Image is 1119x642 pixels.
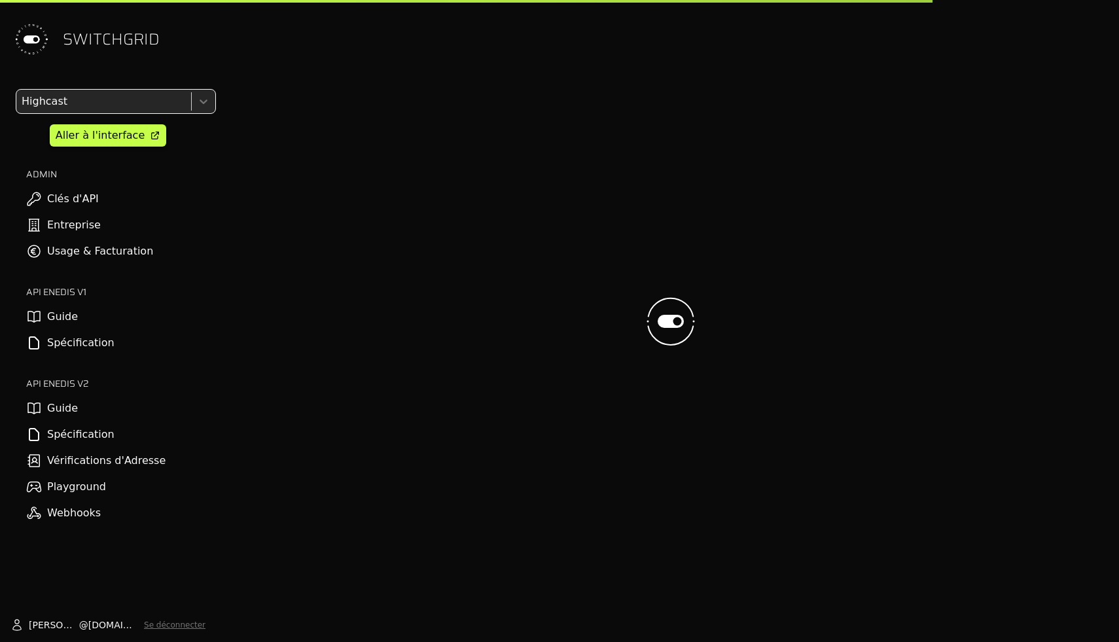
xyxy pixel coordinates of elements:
h2: API ENEDIS v1 [26,285,216,298]
h2: API ENEDIS v2 [26,377,216,390]
img: Switchgrid Logo [10,18,52,60]
a: Aller à l'interface [50,124,166,147]
span: @ [79,618,88,632]
span: [DOMAIN_NAME] [88,618,139,632]
span: SWITCHGRID [63,29,160,50]
h2: ADMIN [26,168,216,181]
div: Aller à l'interface [56,128,145,143]
span: [PERSON_NAME] [29,618,79,632]
button: Se déconnecter [144,620,205,630]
